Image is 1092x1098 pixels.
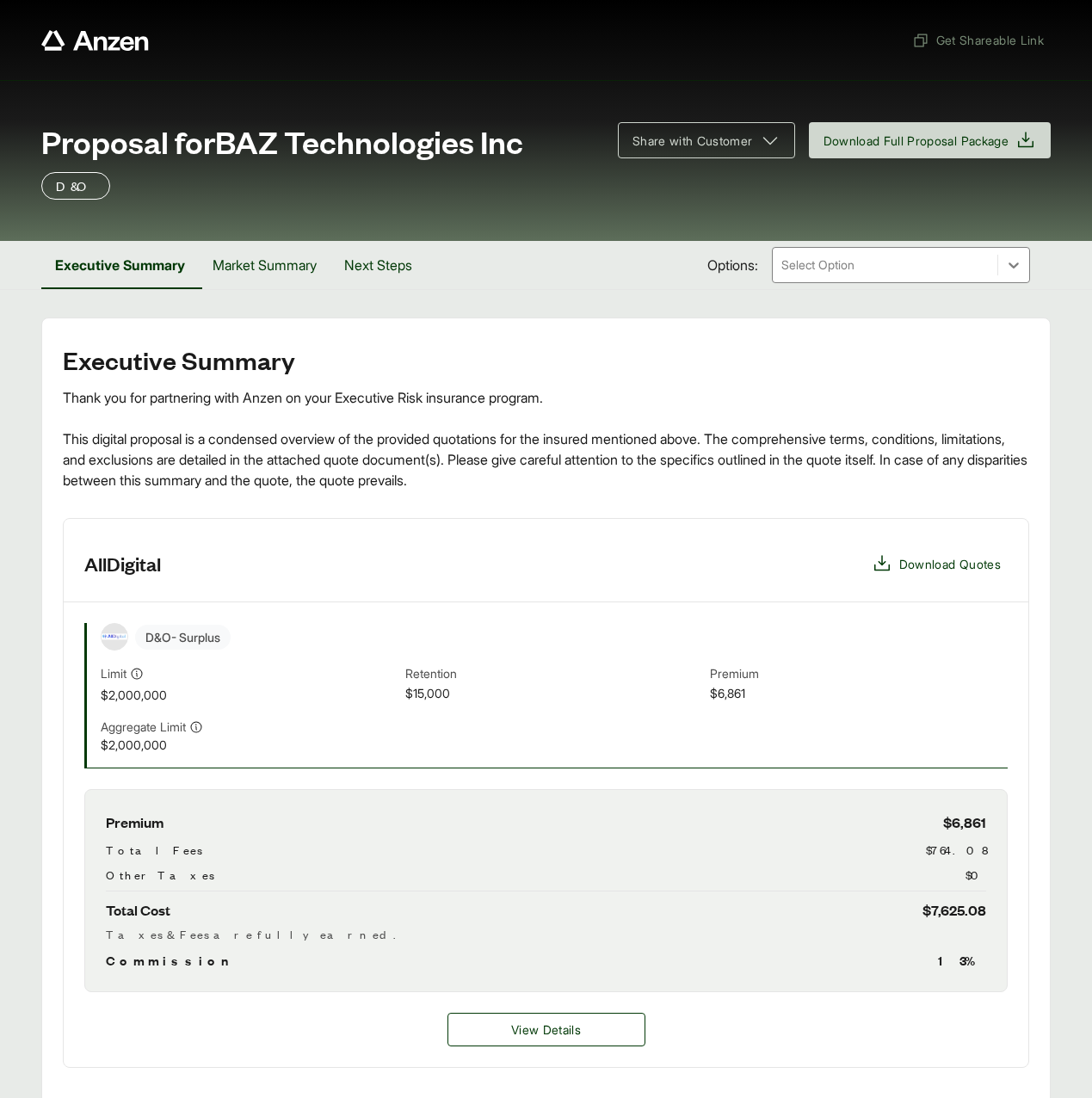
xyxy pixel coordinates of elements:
[330,241,426,289] button: Next Steps
[710,684,1008,704] span: $6,861
[84,551,161,577] h3: AllDigital
[710,664,1008,684] span: Premium
[101,718,186,736] span: Aggregate Limit
[106,841,202,859] span: Total Fees
[865,546,1008,581] button: Download Quotes
[922,898,986,922] span: $7,625.08
[405,684,703,704] span: $15,000
[618,122,795,158] button: Share with Customer
[899,555,1001,573] span: Download Quotes
[632,132,753,150] span: Share with Customer
[101,686,398,704] span: $2,000,000
[56,176,96,196] p: D&O
[938,950,986,971] span: 13 %
[63,346,1029,373] h2: Executive Summary
[926,841,986,859] span: $764.08
[905,24,1051,56] button: Get Shareable Link
[707,255,758,275] span: Options:
[106,866,214,884] span: Other Taxes
[101,664,126,682] span: Limit
[106,950,237,971] span: Commission
[912,31,1044,49] span: Get Shareable Link
[41,241,199,289] button: Executive Summary
[63,387,1029,490] div: Thank you for partnering with Anzen on your Executive Risk insurance program. This digital propos...
[41,30,149,51] a: Anzen website
[41,124,523,158] span: Proposal for BAZ Technologies Inc
[809,122,1052,158] button: Download Full Proposal Package
[102,633,127,639] img: AllDigital
[966,866,986,884] span: $0
[511,1021,581,1039] span: View Details
[943,811,986,834] span: $6,861
[135,625,231,650] span: D&O - Surplus
[199,241,330,289] button: Market Summary
[447,1013,645,1046] button: View Details
[106,811,163,834] span: Premium
[405,664,703,684] span: Retention
[447,1013,645,1046] a: AllDigital details
[106,898,170,922] span: Total Cost
[101,736,398,754] span: $2,000,000
[106,925,986,943] div: Taxes & Fees are fully earned.
[824,132,1009,150] span: Download Full Proposal Package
